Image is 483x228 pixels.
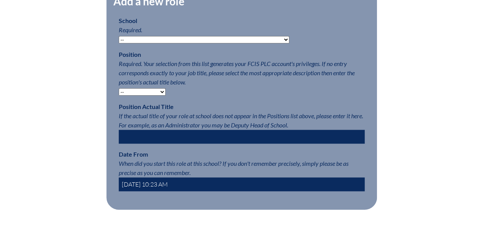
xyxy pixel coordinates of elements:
[119,112,363,129] span: If the actual title of your role at school does not appear in the Positions list above, please en...
[119,17,137,24] label: School
[119,103,174,110] label: Position Actual Title
[119,60,355,86] span: Required. Your selection from this list generates your FCIS PLC account's privileges. If no entry...
[119,160,349,176] span: When did you start this role at this school? If you don't remember precisely, simply please be as...
[119,26,142,33] span: Required.
[119,51,141,58] label: Position
[119,150,148,158] label: Date From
